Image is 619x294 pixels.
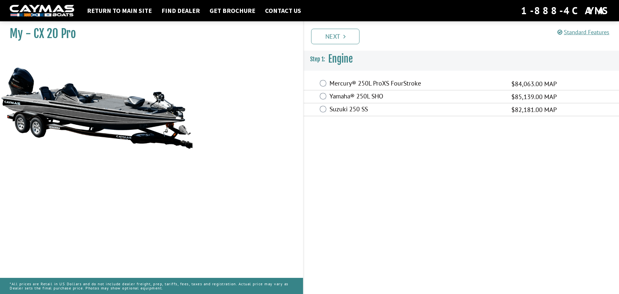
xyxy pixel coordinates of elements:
[329,79,503,89] label: Mercury® 250L ProXS FourStroke
[84,6,155,15] a: Return to main site
[158,6,203,15] a: Find Dealer
[304,47,619,71] h3: Engine
[309,28,619,44] ul: Pagination
[511,79,557,89] span: $84,063.00 MAP
[10,279,293,293] p: *All prices are Retail in US Dollars and do not include dealer freight, prep, tariffs, fees, taxe...
[557,28,609,36] a: Standard Features
[511,92,557,102] span: $85,139.00 MAP
[521,4,609,18] div: 1-888-4CAYMAS
[10,26,287,41] h1: My - CX 20 Pro
[329,105,503,115] label: Suzuki 250 SS
[511,105,557,115] span: $82,181.00 MAP
[206,6,259,15] a: Get Brochure
[329,92,503,102] label: Yamaha® 250L SHO
[10,5,74,17] img: white-logo-c9c8dbefe5ff5ceceb0f0178aa75bf4bb51f6bca0971e226c86eb53dfe498488.png
[311,29,359,44] a: Next
[262,6,304,15] a: Contact Us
